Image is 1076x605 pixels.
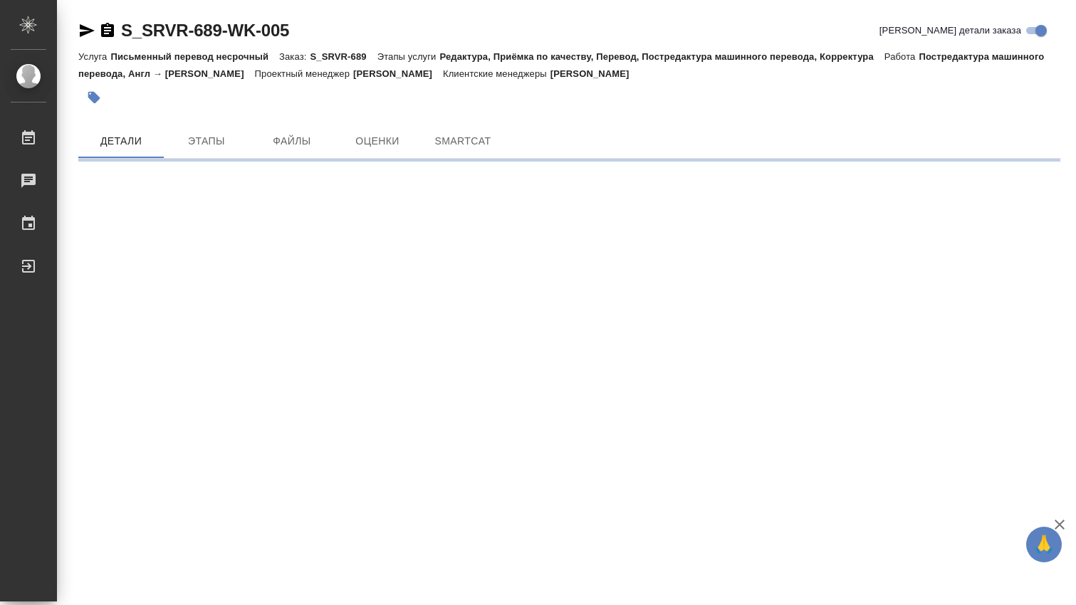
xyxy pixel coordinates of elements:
[279,51,310,62] p: Заказ:
[258,132,326,150] span: Файлы
[1026,527,1062,562] button: 🙏
[121,21,289,40] a: S_SRVR-689-WK-005
[78,22,95,39] button: Скопировать ссылку для ЯМессенджера
[99,22,116,39] button: Скопировать ссылку
[110,51,279,62] p: Письменный перевод несрочный
[884,51,919,62] p: Работа
[443,68,550,79] p: Клиентские менеджеры
[310,51,377,62] p: S_SRVR-689
[343,132,412,150] span: Оценки
[550,68,640,79] p: [PERSON_NAME]
[78,51,110,62] p: Услуга
[353,68,443,79] p: [PERSON_NAME]
[879,23,1021,38] span: [PERSON_NAME] детали заказа
[439,51,884,62] p: Редактура, Приёмка по качеству, Перевод, Постредактура машинного перевода, Корректура
[429,132,497,150] span: SmartCat
[255,68,353,79] p: Проектный менеджер
[1032,530,1056,559] span: 🙏
[78,82,110,113] button: Добавить тэг
[172,132,241,150] span: Этапы
[377,51,440,62] p: Этапы услуги
[87,132,155,150] span: Детали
